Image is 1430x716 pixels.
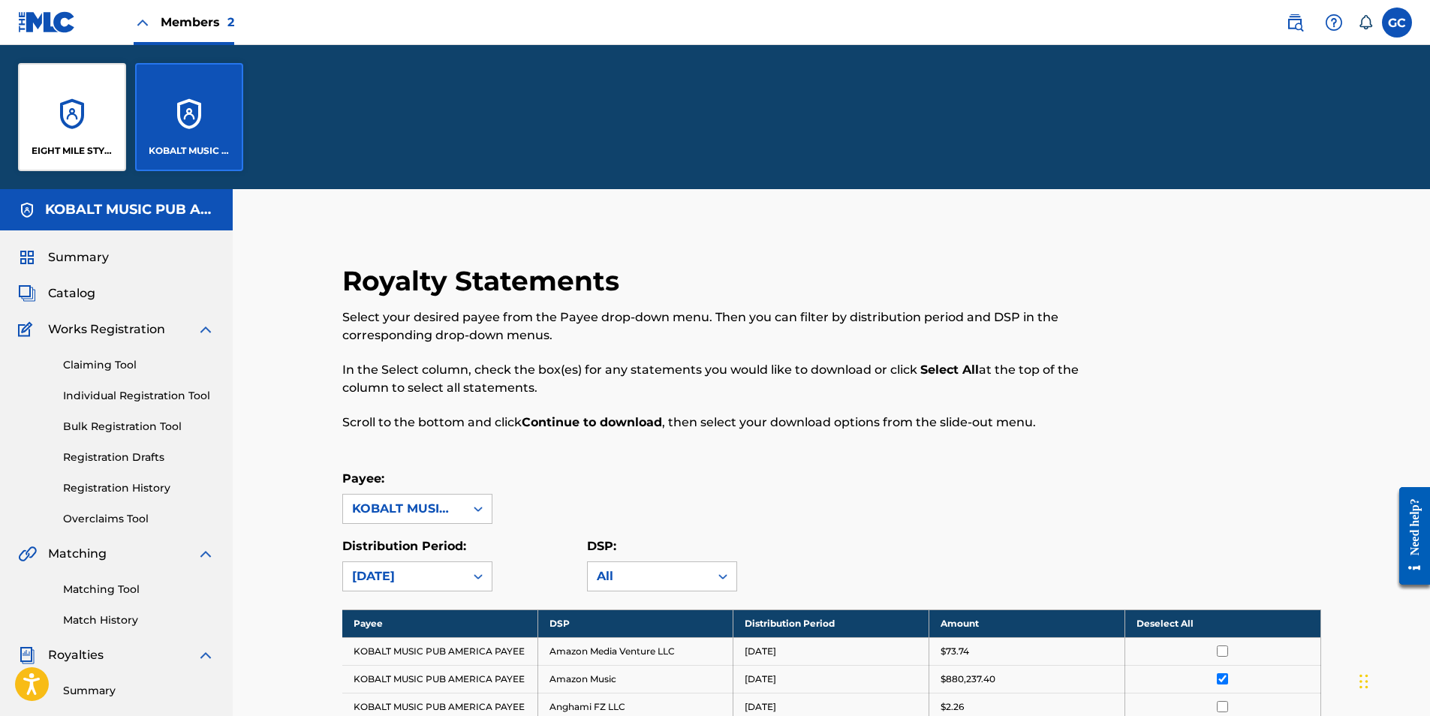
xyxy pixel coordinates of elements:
[1382,8,1412,38] div: User Menu
[1319,8,1349,38] div: Help
[342,361,1096,397] p: In the Select column, check the box(es) for any statements you would like to download or click at...
[537,637,733,665] td: Amazon Media Venture LLC
[1358,15,1373,30] div: Notifications
[342,665,538,693] td: KOBALT MUSIC PUB AMERICA PAYEE
[18,320,38,338] img: Works Registration
[18,284,36,302] img: Catalog
[342,609,538,637] th: Payee
[18,545,37,563] img: Matching
[48,545,107,563] span: Matching
[18,63,126,171] a: AccountsEIGHT MILE STYLE MUSIC
[733,637,929,665] td: [DATE]
[32,144,113,158] p: EIGHT MILE STYLE MUSIC
[342,414,1096,432] p: Scroll to the bottom and click , then select your download options from the slide-out menu.
[342,471,384,486] label: Payee:
[18,248,36,266] img: Summary
[45,201,215,218] h5: KOBALT MUSIC PUB AMERICA INC
[63,450,215,465] a: Registration Drafts
[197,320,215,338] img: expand
[63,480,215,496] a: Registration History
[1388,476,1430,597] iframe: Resource Center
[1124,609,1320,637] th: Deselect All
[197,545,215,563] img: expand
[522,415,662,429] strong: Continue to download
[597,567,700,585] div: All
[63,511,215,527] a: Overclaims Tool
[48,646,104,664] span: Royalties
[197,646,215,664] img: expand
[342,264,627,298] h2: Royalty Statements
[733,609,929,637] th: Distribution Period
[929,609,1125,637] th: Amount
[941,700,964,714] p: $2.26
[18,284,95,302] a: CatalogCatalog
[537,609,733,637] th: DSP
[941,672,995,686] p: $880,237.40
[63,388,215,404] a: Individual Registration Tool
[63,612,215,628] a: Match History
[342,637,538,665] td: KOBALT MUSIC PUB AMERICA PAYEE
[587,539,616,553] label: DSP:
[941,645,969,658] p: $73.74
[733,665,929,693] td: [DATE]
[134,14,152,32] img: Close
[63,419,215,435] a: Bulk Registration Tool
[18,11,76,33] img: MLC Logo
[920,363,979,377] strong: Select All
[135,63,243,171] a: AccountsKOBALT MUSIC PUB AMERICA INC
[63,582,215,597] a: Matching Tool
[18,248,109,266] a: SummarySummary
[352,567,456,585] div: [DATE]
[342,539,466,553] label: Distribution Period:
[1359,659,1368,704] div: Drag
[149,144,230,158] p: KOBALT MUSIC PUB AMERICA INC
[48,248,109,266] span: Summary
[161,14,234,31] span: Members
[48,320,165,338] span: Works Registration
[1355,644,1430,716] iframe: Chat Widget
[63,683,215,699] a: Summary
[1325,14,1343,32] img: help
[342,308,1096,344] p: Select your desired payee from the Payee drop-down menu. Then you can filter by distribution peri...
[1286,14,1304,32] img: search
[352,500,456,518] div: KOBALT MUSIC PUB AMERICA PAYEE
[48,284,95,302] span: Catalog
[63,357,215,373] a: Claiming Tool
[227,15,234,29] span: 2
[1280,8,1310,38] a: Public Search
[537,665,733,693] td: Amazon Music
[18,201,36,219] img: Accounts
[18,646,36,664] img: Royalties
